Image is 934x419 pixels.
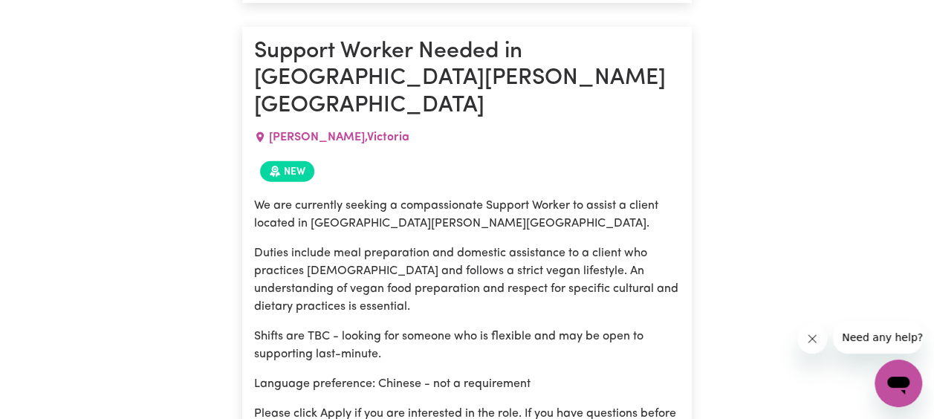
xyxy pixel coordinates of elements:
p: Duties include meal preparation and domestic assistance to a client who practices [DEMOGRAPHIC_DA... [254,244,680,316]
p: We are currently seeking a compassionate Support Worker to assist a client located in [GEOGRAPHIC... [254,197,680,233]
iframe: Close message [797,324,827,354]
span: [PERSON_NAME] , Victoria [269,131,409,143]
span: Need any help? [9,10,90,22]
h1: Support Worker Needed in [GEOGRAPHIC_DATA][PERSON_NAME][GEOGRAPHIC_DATA] [254,39,680,120]
span: Job posted within the last 30 days [260,161,314,182]
p: Language preference: Chinese - not a requirement [254,375,680,393]
iframe: Message from company [833,321,922,354]
iframe: Button to launch messaging window [875,360,922,407]
p: Shifts are TBC - looking for someone who is flexible and may be open to supporting last-minute. [254,328,680,363]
